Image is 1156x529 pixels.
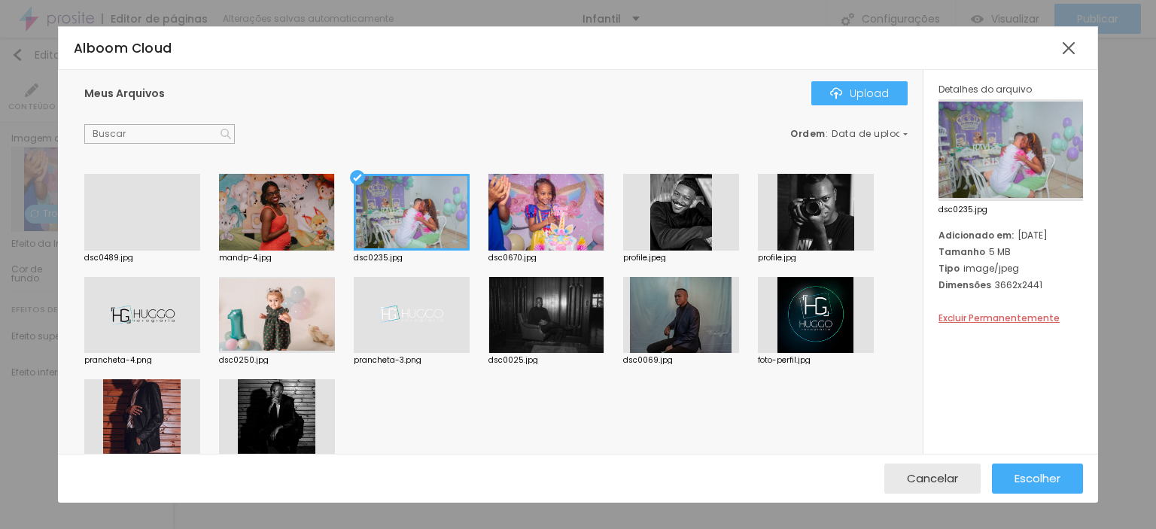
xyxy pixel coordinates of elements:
button: Escolher [992,464,1083,494]
div: profile.jpeg [623,254,739,262]
div: profile.jpg [758,254,874,262]
div: mandp-4.jpg [219,254,335,262]
span: Detalhes do arquivo [938,83,1032,96]
div: Upload [830,87,889,99]
span: Adicionado em: [938,229,1014,242]
span: Cancelar [907,472,958,485]
div: dsc0069.jpg [623,357,739,364]
div: foto-perfil.jpg [758,357,874,364]
div: 3662x2441 [938,278,1083,291]
span: Dimensões [938,278,991,291]
img: Icone [830,87,842,99]
div: dsc0489.jpg [84,254,200,262]
span: Alboom Cloud [74,39,172,57]
div: dsc0025.jpg [488,357,604,364]
img: Icone [221,129,231,139]
div: : [790,129,908,138]
span: Tipo [938,262,960,275]
span: Tamanho [938,245,985,258]
div: dsc0670.jpg [488,254,604,262]
span: Escolher [1015,472,1060,485]
button: IconeUpload [811,81,908,105]
div: dsc0250.jpg [219,357,335,364]
div: 5 MB [938,245,1083,258]
div: prancheta-4.png [84,357,200,364]
input: Buscar [84,124,235,144]
span: dsc0235.jpg [938,206,1083,214]
div: dsc0235.jpg [354,254,470,262]
span: Meus Arquivos [84,86,165,101]
div: prancheta-3.png [354,357,470,364]
div: image/jpeg [938,262,1083,275]
span: Excluir Permanentemente [938,312,1060,324]
div: [DATE] [938,229,1083,242]
span: Data de upload [832,129,910,138]
span: Ordem [790,127,826,140]
button: Cancelar [884,464,981,494]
